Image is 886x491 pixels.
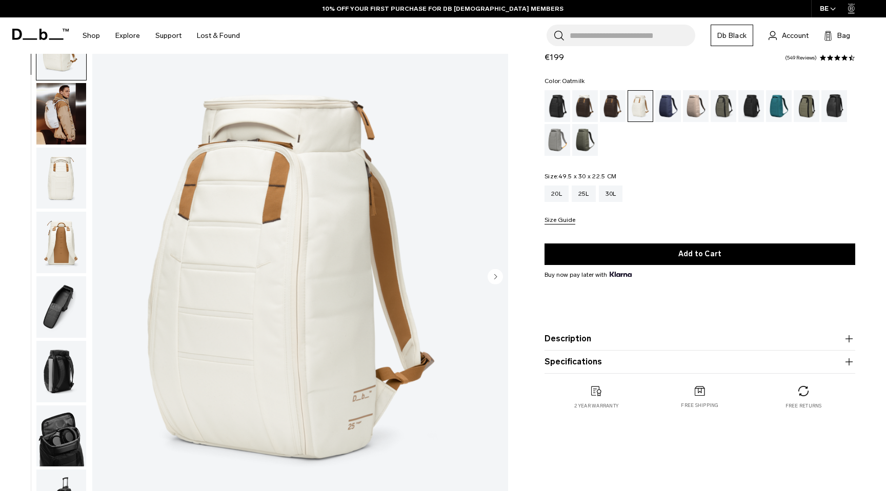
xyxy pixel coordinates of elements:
a: Black Out [545,90,570,122]
a: Charcoal Grey [738,90,764,122]
a: Blue Hour [655,90,681,122]
button: Hugger Backpack 25L Oatmilk [36,276,87,338]
p: 2 year warranty [574,402,618,410]
button: Bag [824,29,850,42]
img: {"height" => 20, "alt" => "Klarna"} [610,272,632,277]
a: Moss Green [572,124,598,156]
span: €199 [545,52,564,62]
button: Hugger Backpack 25L Oatmilk [36,340,87,403]
a: 20L [545,186,569,202]
button: Description [545,333,855,345]
a: Forest Green [711,90,736,122]
img: Hugger Backpack 25L Oatmilk [36,276,86,338]
img: Hugger Backpack 25L Oatmilk [36,148,86,209]
a: Mash Green [794,90,819,122]
a: Oatmilk [628,90,653,122]
span: Oatmilk [562,77,585,85]
img: Hugger Backpack 25L Oatmilk [36,405,86,467]
a: Support [155,17,182,54]
button: Add to Cart [545,243,855,265]
span: Bag [837,30,850,41]
img: Hugger Backpack 25L Oatmilk [36,341,86,402]
a: Shop [83,17,100,54]
a: Lost & Found [197,17,240,54]
span: 49.5 x 30 x 22.5 CM [558,173,616,180]
img: Hugger Backpack 25L Oatmilk [36,83,86,145]
a: Fogbow Beige [683,90,709,122]
button: Specifications [545,356,855,368]
a: Explore [115,17,140,54]
a: 30L [599,186,623,202]
a: 25L [572,186,596,202]
a: Espresso [600,90,626,122]
button: Hugger Backpack 25L Oatmilk [36,147,87,210]
a: Sand Grey [545,124,570,156]
a: Db Black [711,25,753,46]
p: Free shipping [681,402,718,409]
a: Cappuccino [572,90,598,122]
span: Account [782,30,809,41]
a: Account [769,29,809,42]
legend: Size: [545,173,616,179]
button: Size Guide [545,217,575,224]
p: Free returns [786,402,822,410]
button: Hugger Backpack 25L Oatmilk [36,83,87,145]
nav: Main Navigation [75,17,248,54]
img: Hugger Backpack 25L Oatmilk [36,212,86,273]
button: Hugger Backpack 25L Oatmilk [36,211,87,274]
button: Hugger Backpack 25L Oatmilk [36,405,87,467]
button: Next slide [488,269,503,286]
legend: Color: [545,78,585,84]
a: 10% OFF YOUR FIRST PURCHASE FOR DB [DEMOGRAPHIC_DATA] MEMBERS [323,4,563,13]
a: 549 reviews [785,55,817,60]
a: Midnight Teal [766,90,792,122]
a: Reflective Black [821,90,847,122]
span: Buy now pay later with [545,270,632,279]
